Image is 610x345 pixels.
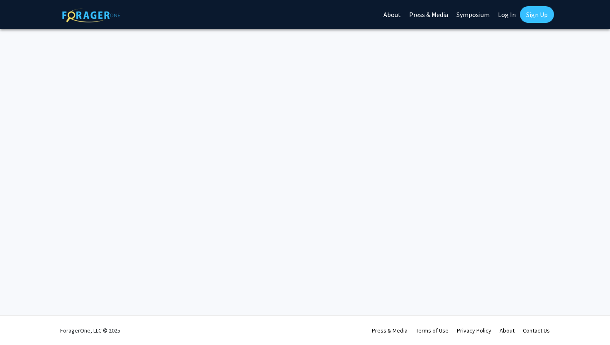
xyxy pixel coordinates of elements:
a: About [500,327,515,334]
div: ForagerOne, LLC © 2025 [60,316,120,345]
img: ForagerOne Logo [62,8,120,22]
a: Sign Up [520,6,554,23]
a: Press & Media [372,327,407,334]
a: Terms of Use [416,327,449,334]
a: Contact Us [523,327,550,334]
a: Privacy Policy [457,327,491,334]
